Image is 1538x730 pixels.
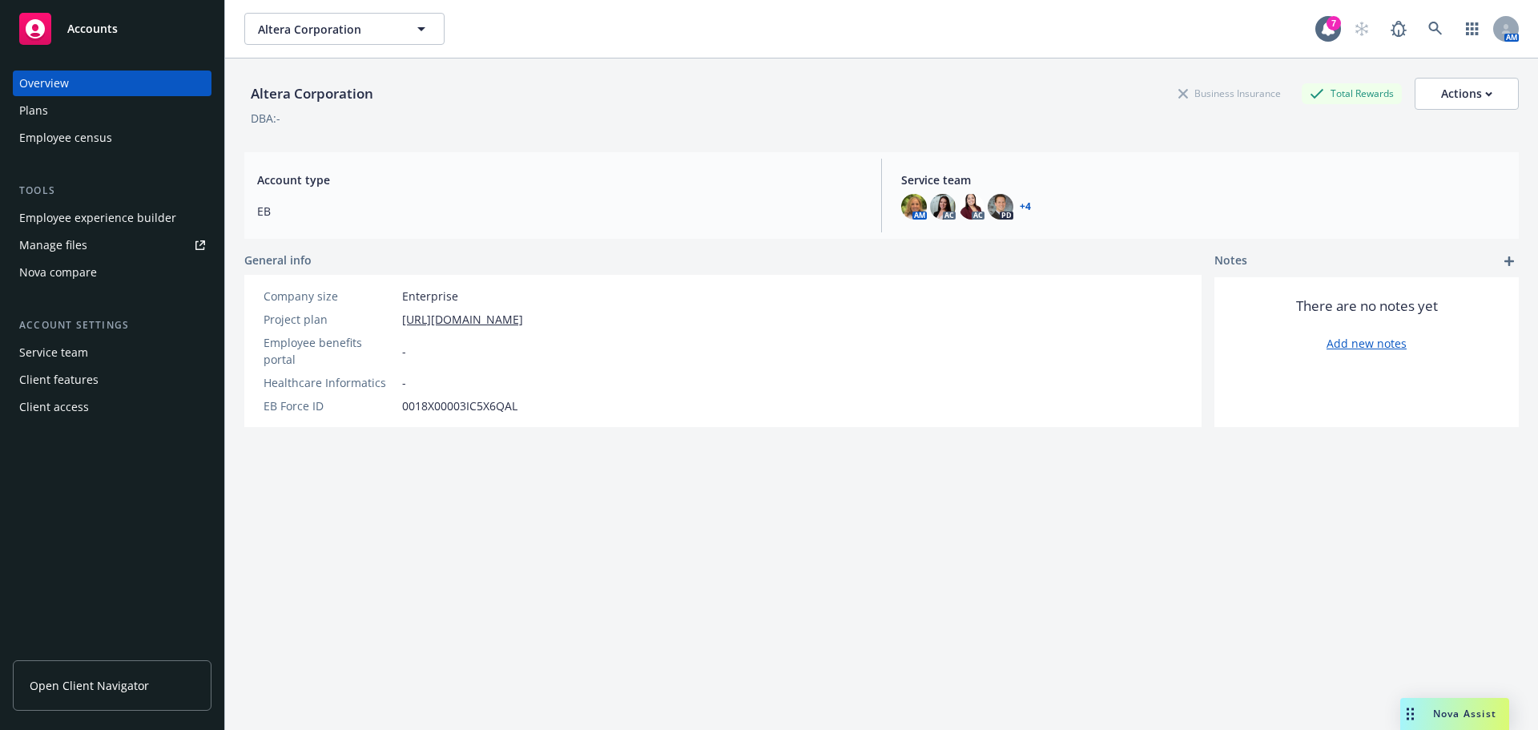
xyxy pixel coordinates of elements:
[264,397,396,414] div: EB Force ID
[257,171,862,188] span: Account type
[13,71,211,96] a: Overview
[13,232,211,258] a: Manage files
[1214,252,1247,271] span: Notes
[19,98,48,123] div: Plans
[402,397,517,414] span: 0018X00003IC5X6QAL
[13,205,211,231] a: Employee experience builder
[13,260,211,285] a: Nova compare
[19,205,176,231] div: Employee experience builder
[1433,707,1496,720] span: Nova Assist
[19,71,69,96] div: Overview
[988,194,1013,220] img: photo
[13,183,211,199] div: Tools
[1302,83,1402,103] div: Total Rewards
[13,317,211,333] div: Account settings
[959,194,984,220] img: photo
[1419,13,1451,45] a: Search
[13,6,211,51] a: Accounts
[402,288,458,305] span: Enterprise
[19,367,99,393] div: Client features
[264,374,396,391] div: Healthcare Informatics
[1383,13,1415,45] a: Report a Bug
[1500,252,1519,271] a: add
[1441,79,1492,109] div: Actions
[13,394,211,420] a: Client access
[19,394,89,420] div: Client access
[19,125,112,151] div: Employee census
[402,374,406,391] span: -
[258,21,397,38] span: Altera Corporation
[67,22,118,35] span: Accounts
[251,110,280,127] div: DBA: -
[30,677,149,694] span: Open Client Navigator
[901,171,1506,188] span: Service team
[402,343,406,360] span: -
[13,367,211,393] a: Client features
[19,340,88,365] div: Service team
[1400,698,1509,730] button: Nova Assist
[901,194,927,220] img: photo
[19,260,97,285] div: Nova compare
[13,340,211,365] a: Service team
[13,98,211,123] a: Plans
[257,203,862,220] span: EB
[244,252,312,268] span: General info
[1170,83,1289,103] div: Business Insurance
[1327,335,1407,352] a: Add new notes
[264,288,396,305] div: Company size
[1296,296,1438,316] span: There are no notes yet
[1415,78,1519,110] button: Actions
[1456,13,1488,45] a: Switch app
[244,83,380,104] div: Altera Corporation
[1400,698,1420,730] div: Drag to move
[1020,202,1031,212] a: +4
[13,125,211,151] a: Employee census
[264,311,396,328] div: Project plan
[244,13,445,45] button: Altera Corporation
[930,194,956,220] img: photo
[402,311,523,328] a: [URL][DOMAIN_NAME]
[19,232,87,258] div: Manage files
[264,334,396,368] div: Employee benefits portal
[1327,16,1341,30] div: 7
[1346,13,1378,45] a: Start snowing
